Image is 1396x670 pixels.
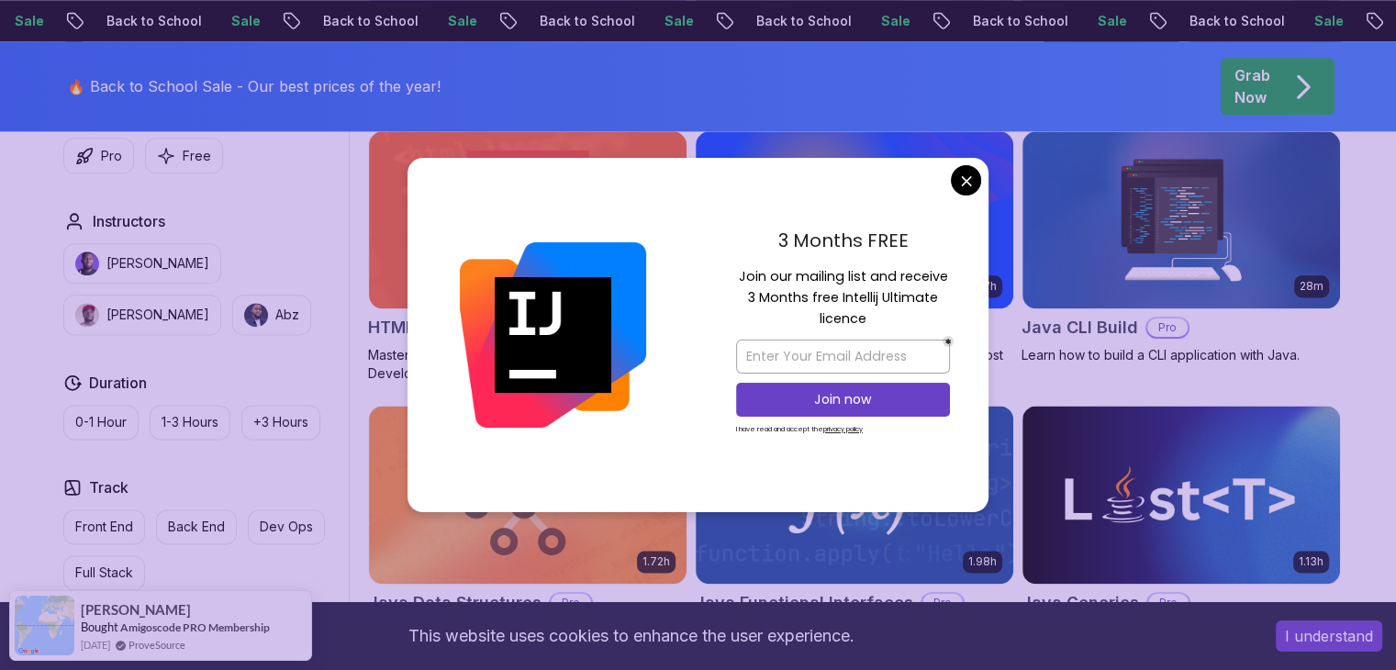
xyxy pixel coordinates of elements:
[89,476,128,498] h2: Track
[1022,405,1341,658] a: Java Generics card1.13hJava GenericsProLearn to write robust, type-safe code and algorithms using...
[63,509,145,544] button: Front End
[1300,279,1323,294] p: 28m
[89,372,147,394] h2: Duration
[241,405,320,440] button: +3 Hours
[75,413,127,431] p: 0-1 Hour
[551,594,591,612] p: Pro
[75,303,99,327] img: instructor img
[63,138,134,173] button: Pro
[1299,554,1323,569] p: 1.13h
[275,306,299,324] p: Abz
[248,509,325,544] button: Dev Ops
[1296,12,1355,30] p: Sale
[162,413,218,431] p: 1-3 Hours
[1022,346,1341,364] p: Learn how to build a CLI application with Java.
[968,554,997,569] p: 1.98h
[521,12,646,30] p: Back to School
[1022,131,1340,309] img: Java CLI Build card
[67,75,441,97] p: 🔥 Back to School Sale - Our best prices of the year!
[213,12,272,30] p: Sale
[368,130,687,384] a: HTML Essentials card1.84hHTML EssentialsMaster the Fundamentals of HTML for Web Development!
[253,413,308,431] p: +3 Hours
[183,147,211,165] p: Free
[863,12,921,30] p: Sale
[120,620,270,635] a: Amigoscode PRO Membership
[145,138,223,173] button: Free
[1276,620,1382,652] button: Accept cookies
[128,637,185,653] a: ProveSource
[156,509,237,544] button: Back End
[63,295,221,335] button: instructor img[PERSON_NAME]
[368,346,687,383] p: Master the Fundamentals of HTML for Web Development!
[75,564,133,582] p: Full Stack
[244,303,268,327] img: instructor img
[368,315,503,341] h2: HTML Essentials
[305,12,430,30] p: Back to School
[922,594,963,612] p: Pro
[1234,64,1270,108] p: Grab Now
[1022,590,1139,616] h2: Java Generics
[63,243,221,284] button: instructor img[PERSON_NAME]
[642,554,670,569] p: 1.72h
[1022,130,1341,365] a: Java CLI Build card28mJava CLI BuildProLearn how to build a CLI application with Java.
[81,620,118,634] span: Bought
[369,406,687,584] img: Java Data Structures card
[368,405,687,658] a: Java Data Structures card1.72hJava Data StructuresProLearn data structures in [GEOGRAPHIC_DATA] t...
[75,251,99,275] img: instructor img
[88,12,213,30] p: Back to School
[1022,315,1138,341] h2: Java CLI Build
[106,254,209,273] p: [PERSON_NAME]
[232,295,311,335] button: instructor imgAbz
[81,637,110,653] span: [DATE]
[1147,318,1188,337] p: Pro
[369,131,687,309] img: HTML Essentials card
[15,596,74,655] img: provesource social proof notification image
[430,12,488,30] p: Sale
[695,590,913,616] h2: Java Functional Interfaces
[368,590,542,616] h2: Java Data Structures
[1022,406,1340,584] img: Java Generics card
[646,12,705,30] p: Sale
[150,405,230,440] button: 1-3 Hours
[1079,12,1138,30] p: Sale
[260,518,313,536] p: Dev Ops
[75,518,133,536] p: Front End
[101,147,122,165] p: Pro
[63,405,139,440] button: 0-1 Hour
[106,306,209,324] p: [PERSON_NAME]
[93,210,165,232] h2: Instructors
[63,555,145,590] button: Full Stack
[14,616,1248,656] div: This website uses cookies to enhance the user experience.
[1148,594,1189,612] p: Pro
[81,602,191,618] span: [PERSON_NAME]
[168,518,225,536] p: Back End
[1171,12,1296,30] p: Back to School
[738,12,863,30] p: Back to School
[955,12,1079,30] p: Back to School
